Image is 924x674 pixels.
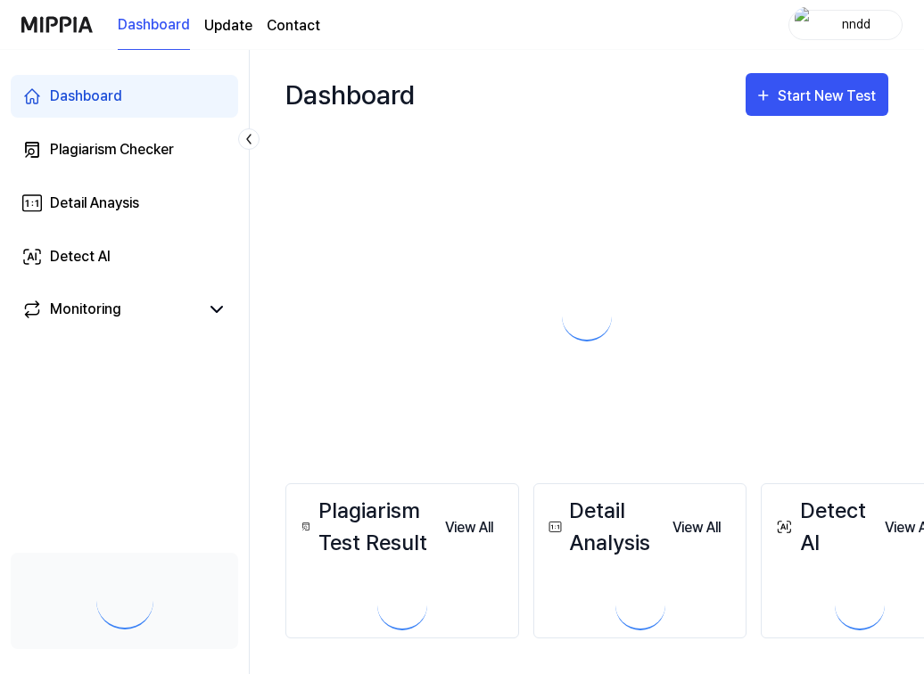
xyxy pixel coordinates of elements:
a: Update [204,15,252,37]
div: Detect AI [50,246,111,267]
div: Plagiarism Test Result [297,495,431,559]
button: Start New Test [746,73,888,116]
a: Dashboard [11,75,238,118]
img: profile [795,7,816,43]
div: Detail Anaysis [50,193,139,214]
a: Contact [267,15,320,37]
a: Dashboard [118,1,190,50]
div: Dashboard [285,68,415,121]
a: View All [431,509,507,546]
a: Plagiarism Checker [11,128,238,171]
button: profilenndd [788,10,903,40]
a: Detail Anaysis [11,182,238,225]
div: Detail Analysis [545,495,658,559]
div: Start New Test [778,85,879,108]
a: View All [658,509,735,546]
div: Monitoring [50,299,121,320]
div: Plagiarism Checker [50,139,174,160]
div: Detect AI [772,495,870,559]
div: nndd [821,14,891,34]
a: Monitoring [21,299,199,320]
a: Detect AI [11,235,238,278]
button: View All [658,510,735,546]
div: Dashboard [50,86,122,107]
button: View All [431,510,507,546]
